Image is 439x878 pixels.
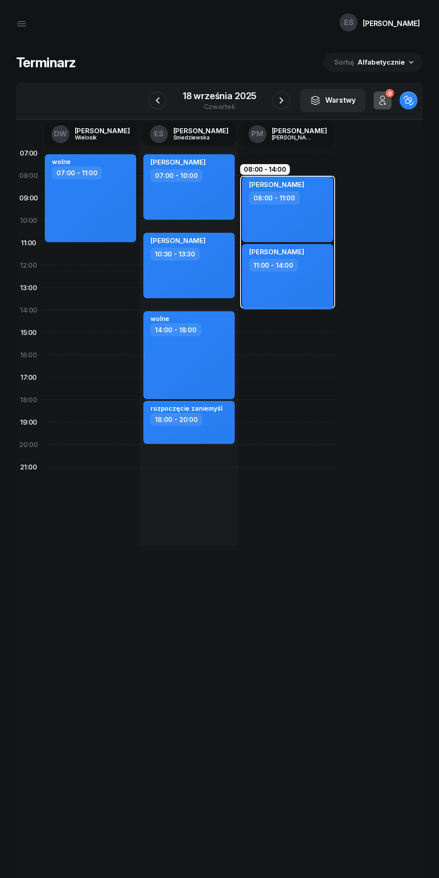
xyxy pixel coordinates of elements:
[16,456,41,478] div: 21:00
[52,158,71,165] div: wolne
[151,169,202,182] div: 07:00 - 10:00
[54,130,67,138] span: DW
[16,232,41,254] div: 11:00
[173,135,216,140] div: Śniedziewska
[344,19,353,26] span: EŚ
[16,344,41,366] div: 16:00
[16,434,41,456] div: 20:00
[16,254,41,277] div: 12:00
[151,248,200,261] div: 10:30 - 13:30
[183,103,256,110] div: czwartek
[75,135,118,140] div: Wielosik
[16,165,41,187] div: 08:00
[151,236,206,245] span: [PERSON_NAME]
[16,411,41,434] div: 19:00
[310,95,356,106] div: Warstwy
[16,142,41,165] div: 07:00
[151,158,206,166] span: [PERSON_NAME]
[151,404,223,412] div: rozpoczęcie zaniemyśl
[249,180,304,189] span: [PERSON_NAME]
[385,89,394,98] div: 0
[272,127,327,134] div: [PERSON_NAME]
[249,248,304,256] span: [PERSON_NAME]
[334,57,356,68] span: Sortuj
[374,91,392,109] button: 0
[75,127,130,134] div: [PERSON_NAME]
[16,299,41,322] div: 14:00
[16,187,41,209] div: 09:00
[16,366,41,389] div: 17:00
[249,191,300,204] div: 08:00 - 11:00
[16,277,41,299] div: 13:00
[16,389,41,411] div: 18:00
[151,413,202,426] div: 18:00 - 20:00
[16,209,41,232] div: 10:00
[52,166,102,179] div: 07:00 - 11:00
[363,20,420,27] div: [PERSON_NAME]
[300,89,366,112] button: Warstwy
[16,54,76,70] h1: Terminarz
[241,122,334,146] a: PM[PERSON_NAME][PERSON_NAME]
[151,315,169,322] div: wolne
[44,122,137,146] a: DW[PERSON_NAME]Wielosik
[183,91,256,100] div: 18 września 2025
[323,53,423,72] button: Sortuj Alfabetycznie
[251,130,263,138] span: PM
[272,135,315,140] div: [PERSON_NAME]
[143,122,236,146] a: EŚ[PERSON_NAME]Śniedziewska
[151,323,201,336] div: 14:00 - 18:00
[16,322,41,344] div: 15:00
[357,58,405,66] span: Alfabetycznie
[173,127,228,134] div: [PERSON_NAME]
[154,130,164,138] span: EŚ
[249,259,298,272] div: 11:00 - 14:00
